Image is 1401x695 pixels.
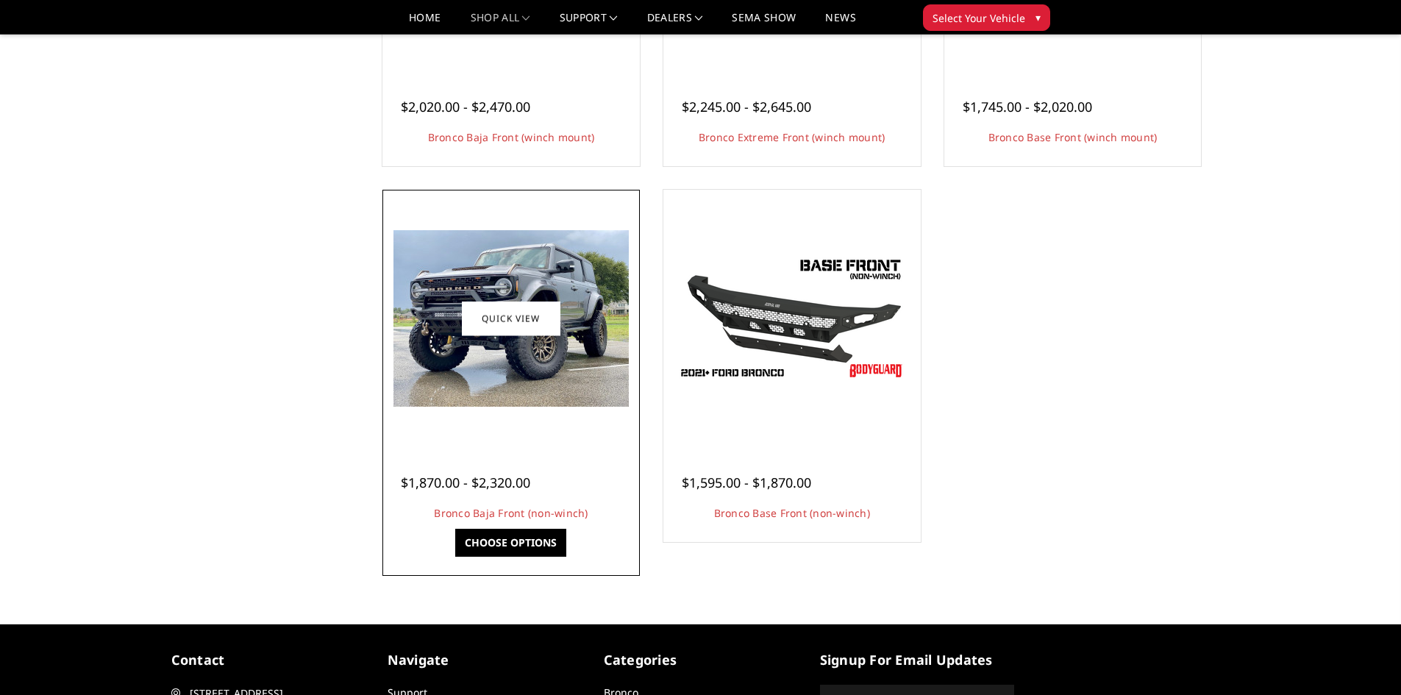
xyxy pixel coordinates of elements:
h5: Categories [604,650,798,670]
a: Bronco Base Front (winch mount) [988,130,1158,144]
h5: signup for email updates [820,650,1014,670]
a: Bronco Extreme Front (winch mount) [699,130,885,144]
a: Home [409,13,441,34]
a: Quick view [462,301,560,335]
a: Bronco Baja Front (non-winch) Bronco Baja Front (non-winch) [386,193,636,443]
h5: contact [171,650,366,670]
span: ▾ [1035,10,1041,25]
a: shop all [471,13,530,34]
a: Dealers [647,13,703,34]
span: $1,870.00 - $2,320.00 [401,474,530,491]
a: SEMA Show [732,13,796,34]
span: Select Your Vehicle [933,10,1025,26]
span: $1,745.00 - $2,020.00 [963,98,1092,115]
span: $2,245.00 - $2,645.00 [682,98,811,115]
a: News [825,13,855,34]
iframe: Chat Widget [1327,624,1401,695]
a: Bronco Baja Front (non-winch) [434,506,588,520]
a: Support [560,13,618,34]
img: Bronco Base Front (non-winch) [674,252,910,385]
a: Bronco Baja Front (winch mount) [428,130,595,144]
a: Choose Options [455,529,566,557]
a: Bronco Base Front (non-winch) Bronco Base Front (non-winch) [667,193,917,443]
span: $2,020.00 - $2,470.00 [401,98,530,115]
button: Select Your Vehicle [923,4,1050,31]
img: Bronco Baja Front (non-winch) [393,230,629,407]
a: Bronco Base Front (non-winch) [714,506,870,520]
span: $1,595.00 - $1,870.00 [682,474,811,491]
h5: Navigate [388,650,582,670]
